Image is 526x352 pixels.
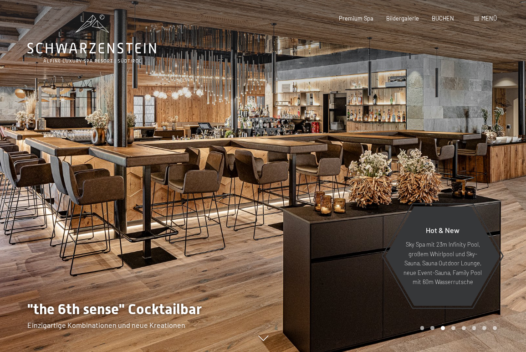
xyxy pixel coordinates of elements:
[420,326,424,330] div: Carousel Page 1
[417,326,497,330] div: Carousel Pagination
[339,15,373,22] a: Premium Spa
[462,326,466,330] div: Carousel Page 5
[386,15,419,22] a: Bildergalerie
[426,226,460,234] span: Hot & New
[432,15,454,22] a: BUCHEN
[472,326,476,330] div: Carousel Page 6
[451,326,455,330] div: Carousel Page 4
[481,15,497,22] span: Menü
[403,240,482,286] p: Sky Spa mit 23m Infinity Pool, großem Whirlpool und Sky-Sauna, Sauna Outdoor Lounge, neue Event-S...
[441,326,445,330] div: Carousel Page 3 (Current Slide)
[493,326,497,330] div: Carousel Page 8
[385,206,500,306] a: Hot & New Sky Spa mit 23m Infinity Pool, großem Whirlpool und Sky-Sauna, Sauna Outdoor Lounge, ne...
[482,326,486,330] div: Carousel Page 7
[430,326,434,330] div: Carousel Page 2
